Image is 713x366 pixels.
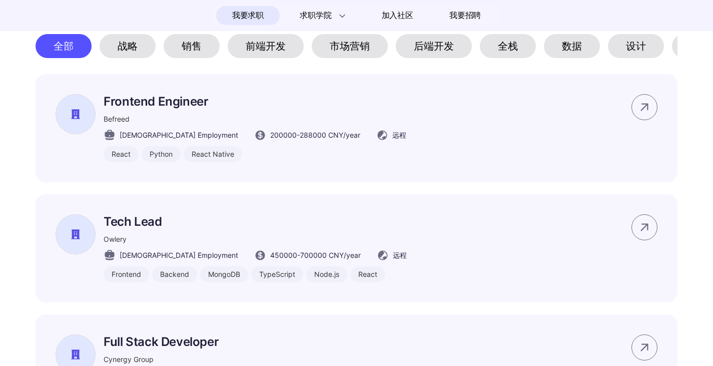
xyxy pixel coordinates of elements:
div: Node.js [306,266,347,282]
div: 市场营销 [312,34,388,58]
span: Befreed [104,115,130,123]
span: 450000 - 700000 CNY /year [270,250,361,260]
div: React Native [184,146,242,162]
div: 数据 [544,34,600,58]
div: Frontend [104,266,149,282]
p: Tech Lead [104,214,407,229]
span: 远程 [392,130,406,140]
span: 加入社区 [382,8,413,24]
p: Full Stack Developer [104,334,391,349]
div: Backend [152,266,197,282]
span: 远程 [393,250,407,260]
span: [DEMOGRAPHIC_DATA] Employment [120,250,238,260]
div: React [350,266,385,282]
div: Python [142,146,181,162]
div: 后端开发 [396,34,472,58]
span: [DEMOGRAPHIC_DATA] Employment [120,130,238,140]
div: TypeScript [251,266,303,282]
div: 设计 [608,34,664,58]
div: 前端开发 [228,34,304,58]
span: 我要求职 [232,8,264,24]
span: 我要招聘 [449,10,481,22]
div: 全栈 [480,34,536,58]
span: 求职学院 [300,10,331,22]
span: Owlery [104,235,127,243]
span: 200000 - 288000 CNY /year [270,130,360,140]
span: Cynergy Group [104,355,154,363]
div: React [104,146,139,162]
p: Frontend Engineer [104,94,406,109]
div: 战略 [100,34,156,58]
div: 全部 [36,34,92,58]
div: 销售 [164,34,220,58]
div: MongoDB [200,266,248,282]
